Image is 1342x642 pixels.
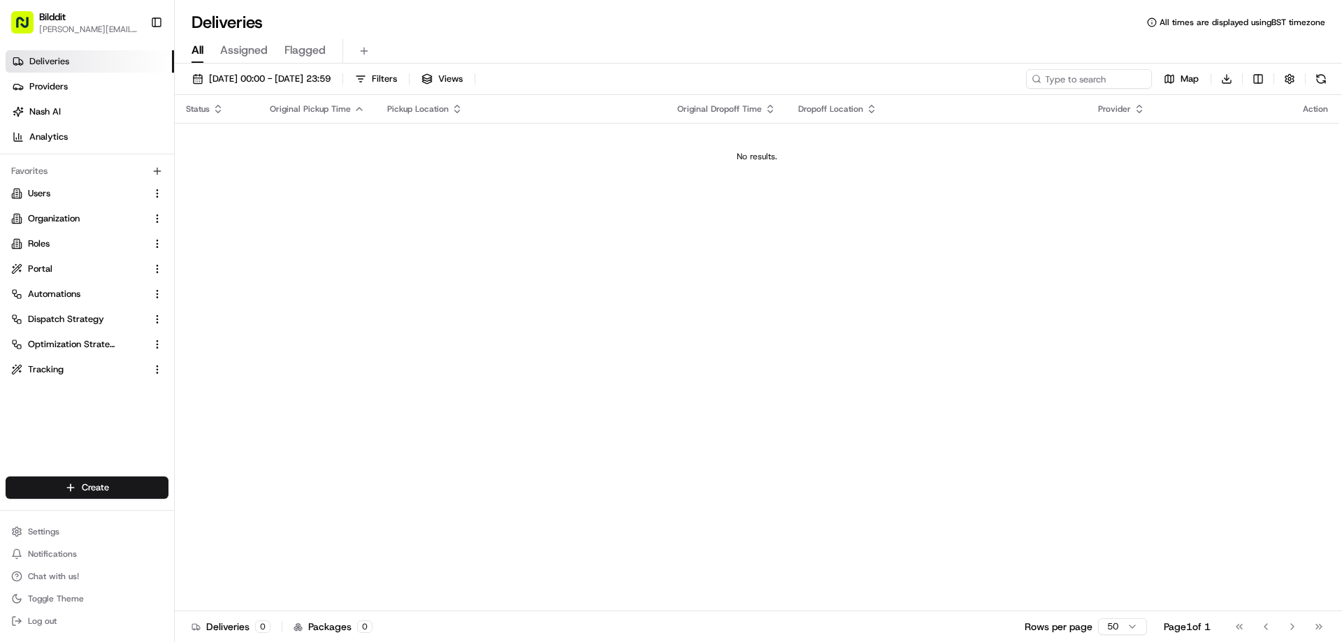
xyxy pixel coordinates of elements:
button: Roles [6,233,168,255]
span: Provider [1098,103,1131,115]
button: Optimization Strategy [6,333,168,356]
button: Bilddit [39,10,66,24]
span: Analytics [29,131,68,143]
span: Deliveries [29,55,69,68]
span: Providers [29,80,68,93]
button: Views [415,69,469,89]
a: Organization [11,212,146,225]
span: Chat with us! [28,571,79,582]
span: Create [82,481,109,494]
button: Bilddit[PERSON_NAME][EMAIL_ADDRESS][DOMAIN_NAME] [6,6,145,39]
button: [PERSON_NAME][EMAIL_ADDRESS][DOMAIN_NAME] [39,24,139,35]
span: Map [1181,73,1199,85]
a: Nash AI [6,101,174,123]
span: Users [28,187,50,200]
span: Original Dropoff Time [677,103,762,115]
button: Chat with us! [6,567,168,586]
div: 0 [357,620,373,633]
span: Filters [372,73,397,85]
span: Notifications [28,548,77,560]
div: Packages [294,620,373,634]
span: Dispatch Strategy [28,313,104,326]
p: Rows per page [1025,620,1092,634]
span: Organization [28,212,80,225]
div: Page 1 of 1 [1164,620,1211,634]
span: Dropoff Location [798,103,863,115]
span: Original Pickup Time [270,103,351,115]
button: Tracking [6,358,168,381]
button: Notifications [6,544,168,564]
button: Log out [6,611,168,631]
span: Portal [28,263,52,275]
button: Map [1157,69,1205,89]
span: Pickup Location [387,103,449,115]
a: Dispatch Strategy [11,313,146,326]
button: Refresh [1311,69,1331,89]
span: Flagged [284,42,326,59]
button: Dispatch Strategy [6,308,168,330]
button: Portal [6,258,168,280]
a: Analytics [6,126,174,148]
span: Status [186,103,210,115]
input: Type to search [1026,69,1152,89]
div: Action [1303,103,1328,115]
a: Tracking [11,363,146,376]
span: Optimization Strategy [28,338,116,351]
button: Filters [349,69,403,89]
span: [DATE] 00:00 - [DATE] 23:59 [209,73,331,85]
a: Deliveries [6,50,174,73]
a: Optimization Strategy [11,338,146,351]
div: Deliveries [192,620,270,634]
button: Organization [6,207,168,230]
button: Settings [6,522,168,541]
div: No results. [180,151,1334,162]
span: Nash AI [29,105,61,118]
span: Toggle Theme [28,593,84,604]
span: Assigned [220,42,268,59]
span: Settings [28,526,59,537]
span: Automations [28,288,80,300]
span: Roles [28,238,50,250]
span: Tracking [28,363,64,376]
span: All [192,42,203,59]
button: Create [6,476,168,499]
span: Views [438,73,463,85]
div: Favorites [6,160,168,182]
span: Log out [28,615,57,627]
button: Toggle Theme [6,589,168,608]
a: Users [11,187,146,200]
a: Roles [11,238,146,250]
a: Providers [6,75,174,98]
button: Users [6,182,168,205]
button: Automations [6,283,168,305]
h1: Deliveries [192,11,263,34]
span: All times are displayed using BST timezone [1160,17,1325,28]
a: Portal [11,263,146,275]
button: [DATE] 00:00 - [DATE] 23:59 [186,69,337,89]
a: Automations [11,288,146,300]
div: 0 [255,620,270,633]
